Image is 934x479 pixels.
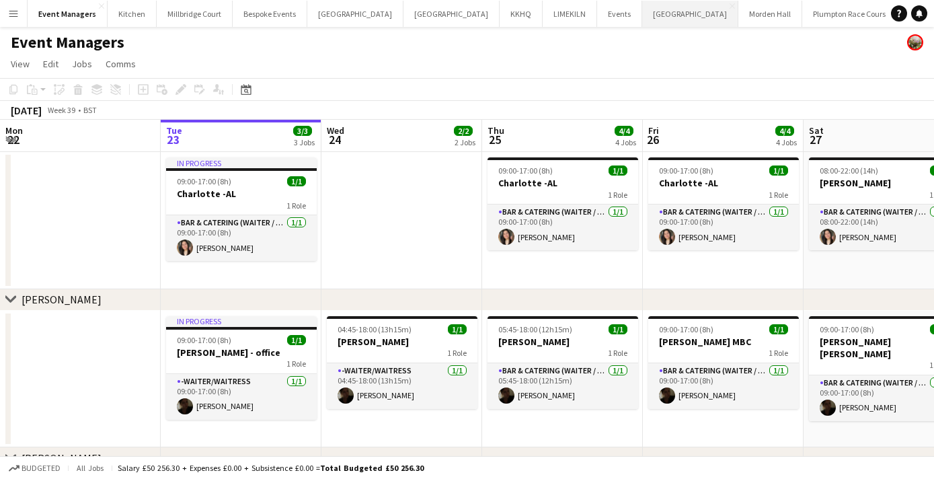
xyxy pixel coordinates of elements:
div: BST [83,105,97,115]
div: 4 Jobs [776,137,797,147]
span: Tue [166,124,182,137]
span: Edit [43,58,59,70]
app-card-role: Bar & Catering (Waiter / waitress)1/109:00-17:00 (8h)[PERSON_NAME] [648,363,799,409]
app-job-card: 09:00-17:00 (8h)1/1Charlotte -AL1 RoleBar & Catering (Waiter / waitress)1/109:00-17:00 (8h)[PERSO... [648,157,799,250]
span: Week 39 [44,105,78,115]
div: In progress [166,157,317,168]
h3: Charlotte -AL [648,177,799,189]
span: 1 Role [447,348,467,358]
app-user-avatar: Staffing Manager [907,34,923,50]
div: 2 Jobs [455,137,475,147]
h3: Charlotte -AL [488,177,638,189]
span: 04:45-18:00 (13h15m) [338,324,412,334]
h3: [PERSON_NAME] - office [166,346,317,359]
span: All jobs [74,463,106,473]
span: 27 [807,132,824,147]
span: 25 [485,132,504,147]
span: View [11,58,30,70]
div: Salary £50 256.30 + Expenses £0.00 + Subsistence £0.00 = [118,463,424,473]
span: 26 [646,132,659,147]
span: 09:00-17:00 (8h) [498,165,553,176]
button: Plumpton Race Course [802,1,901,27]
span: 3/3 [293,126,312,136]
app-card-role: -Waiter/Waitress1/104:45-18:00 (13h15m)[PERSON_NAME] [327,363,477,409]
button: Event Managers [28,1,108,27]
span: 09:00-17:00 (8h) [659,165,713,176]
button: Bespoke Events [233,1,307,27]
span: Total Budgeted £50 256.30 [320,463,424,473]
a: Jobs [67,55,98,73]
app-card-role: -Waiter/Waitress1/109:00-17:00 (8h)[PERSON_NAME] [166,374,317,420]
span: 1 Role [608,348,627,358]
span: 22 [3,132,23,147]
span: 09:00-17:00 (8h) [177,335,231,345]
span: 09:00-17:00 (8h) [177,176,231,186]
div: 3 Jobs [294,137,315,147]
app-job-card: 05:45-18:00 (12h15m)1/1[PERSON_NAME]1 RoleBar & Catering (Waiter / waitress)1/105:45-18:00 (12h15... [488,316,638,409]
div: [PERSON_NAME] [22,451,102,465]
button: LIMEKILN [543,1,597,27]
a: Comms [100,55,141,73]
span: Comms [106,58,136,70]
a: View [5,55,35,73]
app-job-card: 09:00-17:00 (8h)1/1[PERSON_NAME] MBC1 RoleBar & Catering (Waiter / waitress)1/109:00-17:00 (8h)[P... [648,316,799,409]
app-card-role: Bar & Catering (Waiter / waitress)1/109:00-17:00 (8h)[PERSON_NAME] [166,215,317,261]
span: 4/4 [775,126,794,136]
h3: [PERSON_NAME] [488,336,638,348]
span: 1 Role [286,200,306,211]
div: In progress [166,316,317,327]
div: [DATE] [11,104,42,117]
button: [GEOGRAPHIC_DATA] [642,1,738,27]
span: 08:00-22:00 (14h) [820,165,878,176]
span: 23 [164,132,182,147]
h3: [PERSON_NAME] MBC [648,336,799,348]
span: Budgeted [22,464,61,473]
span: 05:45-18:00 (12h15m) [498,324,572,334]
div: 4 Jobs [615,137,636,147]
button: [GEOGRAPHIC_DATA] [403,1,500,27]
button: Events [597,1,642,27]
h1: Event Managers [11,32,124,52]
button: KKHQ [500,1,543,27]
app-card-role: Bar & Catering (Waiter / waitress)1/105:45-18:00 (12h15m)[PERSON_NAME] [488,363,638,409]
button: [GEOGRAPHIC_DATA] [307,1,403,27]
app-job-card: In progress09:00-17:00 (8h)1/1Charlotte -AL1 RoleBar & Catering (Waiter / waitress)1/109:00-17:00... [166,157,317,261]
span: Sat [809,124,824,137]
app-card-role: Bar & Catering (Waiter / waitress)1/109:00-17:00 (8h)[PERSON_NAME] [648,205,799,250]
span: 24 [325,132,344,147]
span: 09:00-17:00 (8h) [659,324,713,334]
span: 4/4 [615,126,633,136]
div: [PERSON_NAME] [22,293,102,306]
button: Budgeted [7,461,63,476]
span: Mon [5,124,23,137]
h3: [PERSON_NAME] [327,336,477,348]
span: Jobs [72,58,92,70]
span: 1/1 [609,165,627,176]
app-job-card: 09:00-17:00 (8h)1/1Charlotte -AL1 RoleBar & Catering (Waiter / waitress)1/109:00-17:00 (8h)[PERSO... [488,157,638,250]
span: 1/1 [448,324,467,334]
span: Thu [488,124,504,137]
span: 1/1 [769,165,788,176]
span: 1 Role [286,359,306,369]
span: 1 Role [769,348,788,358]
app-job-card: In progress09:00-17:00 (8h)1/1[PERSON_NAME] - office1 Role-Waiter/Waitress1/109:00-17:00 (8h)[PER... [166,316,317,420]
button: Morden Hall [738,1,802,27]
h3: Charlotte -AL [166,188,317,200]
a: Edit [38,55,64,73]
span: Fri [648,124,659,137]
span: 1 Role [608,190,627,200]
span: 09:00-17:00 (8h) [820,324,874,334]
span: 1/1 [287,335,306,345]
span: Wed [327,124,344,137]
app-card-role: Bar & Catering (Waiter / waitress)1/109:00-17:00 (8h)[PERSON_NAME] [488,205,638,250]
button: Millbridge Court [157,1,233,27]
span: 1/1 [769,324,788,334]
app-job-card: 04:45-18:00 (13h15m)1/1[PERSON_NAME]1 Role-Waiter/Waitress1/104:45-18:00 (13h15m)[PERSON_NAME] [327,316,477,409]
